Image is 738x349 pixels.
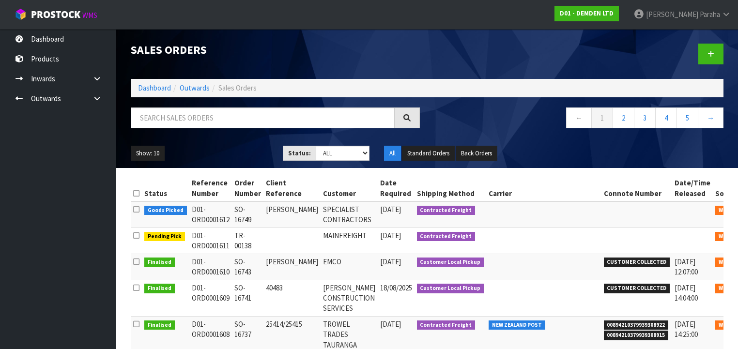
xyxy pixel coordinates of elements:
span: Sales Orders [218,83,257,92]
img: cube-alt.png [15,8,27,20]
th: Status [142,175,189,201]
td: D01-ORD0001612 [189,201,232,228]
a: 5 [676,107,698,128]
a: 3 [634,107,656,128]
h1: Sales Orders [131,44,420,56]
span: Paraha [700,10,720,19]
strong: D01 - DEMDEN LTD [560,9,614,17]
th: Shipping Method [415,175,487,201]
td: SO-16743 [232,254,263,280]
button: All [384,146,401,161]
span: Customer Local Pickup [417,284,484,293]
th: Connote Number [601,175,673,201]
td: D01-ORD0001611 [189,228,232,254]
td: MAINFREIGHT [321,228,378,254]
span: Finalised [144,258,175,267]
span: [DATE] 14:25:00 [675,319,698,339]
span: [PERSON_NAME] [646,10,698,19]
span: CUSTOMER COLLECTED [604,284,670,293]
nav: Page navigation [434,107,723,131]
td: SO-16749 [232,201,263,228]
td: 40483 [263,280,321,316]
a: D01 - DEMDEN LTD [554,6,619,21]
td: SPECIALIST CONTRACTORS [321,201,378,228]
span: Goods Picked [144,206,187,215]
span: Contracted Freight [417,320,476,330]
span: ProStock [31,8,80,21]
th: Reference Number [189,175,232,201]
a: Dashboard [138,83,171,92]
button: Back Orders [456,146,497,161]
small: WMS [82,11,97,20]
td: EMCO [321,254,378,280]
th: Customer [321,175,378,201]
th: Client Reference [263,175,321,201]
span: Finalised [144,284,175,293]
a: 4 [655,107,677,128]
span: [DATE] [380,205,401,214]
td: [PERSON_NAME] [263,254,321,280]
th: Date/Time Released [672,175,713,201]
span: [DATE] [380,257,401,266]
button: Show: 10 [131,146,165,161]
span: [DATE] [380,231,401,240]
th: Order Number [232,175,263,201]
span: Customer Local Pickup [417,258,484,267]
th: Date Required [378,175,415,201]
td: [PERSON_NAME] [263,201,321,228]
span: [DATE] [380,319,401,329]
span: 18/08/2025 [380,283,412,292]
span: Contracted Freight [417,206,476,215]
input: Search sales orders [131,107,395,128]
strong: Status: [288,149,311,157]
a: 2 [613,107,634,128]
span: NEW ZEALAND POST [489,320,545,330]
td: D01-ORD0001609 [189,280,232,316]
span: 00894210379939308915 [604,331,669,340]
td: D01-ORD0001610 [189,254,232,280]
a: Outwards [180,83,210,92]
a: 1 [591,107,613,128]
td: TR-00138 [232,228,263,254]
td: [PERSON_NAME] CONSTRUCTION SERVICES [321,280,378,316]
span: Pending Pick [144,232,185,242]
button: Standard Orders [402,146,455,161]
td: SO-16741 [232,280,263,316]
span: [DATE] 14:04:00 [675,283,698,303]
span: Finalised [144,320,175,330]
span: Contracted Freight [417,232,476,242]
a: ← [566,107,592,128]
span: CUSTOMER COLLECTED [604,258,670,267]
a: → [698,107,723,128]
span: 00894210379939308922 [604,320,669,330]
th: Carrier [486,175,601,201]
span: [DATE] 12:07:00 [675,257,698,276]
